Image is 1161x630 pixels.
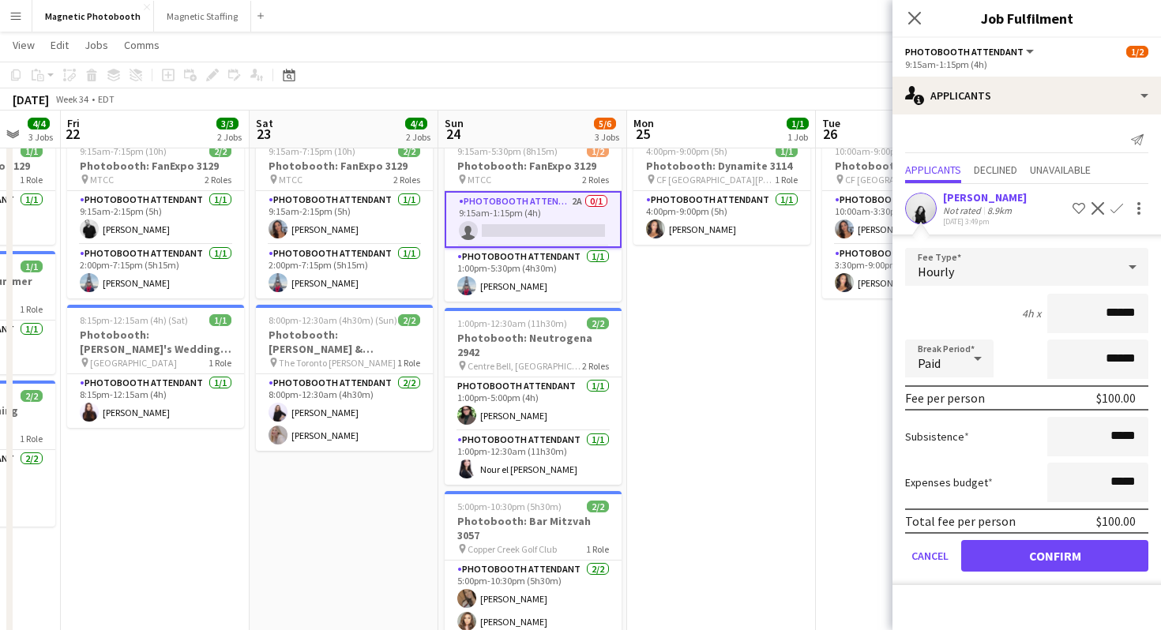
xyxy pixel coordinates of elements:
span: 1/2 [587,145,609,157]
app-job-card: 9:15am-7:15pm (10h)2/2Photobooth: FanExpo 3129 MTCC2 RolesPhotobooth Attendant1/19:15am-2:15pm (5... [67,136,244,298]
span: Week 34 [52,93,92,105]
span: Mon [633,116,654,130]
span: Copper Creek Golf Club [468,543,557,555]
div: 3 Jobs [595,131,619,143]
div: 3 Jobs [28,131,53,143]
span: 10:00am-9:00pm (11h) [835,145,926,157]
span: 1 Role [20,174,43,186]
div: 8.9km [984,204,1015,216]
app-card-role: Photobooth Attendant1/18:15pm-12:15am (4h)[PERSON_NAME] [67,374,244,428]
app-card-role: Photobooth Attendant1/11:00pm-5:30pm (4h30m)[PERSON_NAME] [445,248,622,302]
h3: Photobooth: FanExpo 3129 [256,159,433,173]
span: 8:15pm-12:15am (4h) (Sat) [80,314,188,326]
app-card-role: Photobooth Attendant1/13:30pm-9:00pm (5h30m)[PERSON_NAME] [822,245,999,298]
span: 1 Role [209,357,231,369]
app-job-card: 9:15am-5:30pm (8h15m)1/2Photobooth: FanExpo 3129 MTCC2 RolesPhotobooth Attendant2A0/19:15am-1:15p... [445,136,622,302]
app-job-card: 4:00pm-9:00pm (5h)1/1Photobooth: Dynamite 3114 CF [GEOGRAPHIC_DATA][PERSON_NAME]1 RolePhotobooth ... [633,136,810,245]
span: Centre Bell, [GEOGRAPHIC_DATA] [468,360,582,372]
app-card-role: Photobooth Attendant1/19:15am-2:15pm (5h)[PERSON_NAME] [256,191,433,245]
span: 2/2 [587,317,609,329]
app-job-card: 8:00pm-12:30am (4h30m) (Sun)2/2Photobooth: [PERSON_NAME] & [PERSON_NAME]'s Wedding 2955 The Toron... [256,305,433,451]
h3: Job Fulfilment [892,8,1161,28]
div: 1 Job [787,131,808,143]
div: 9:15am-1:15pm (4h) [905,58,1148,70]
div: EDT [98,93,115,105]
div: 2 Jobs [217,131,242,143]
span: Photobooth Attendant [905,46,1024,58]
span: Sat [256,116,273,130]
h3: Photobooth: Bar Mitzvah 3057 [445,514,622,542]
span: Jobs [85,38,108,52]
span: 22 [65,125,80,143]
span: 25 [631,125,654,143]
span: Declined [974,164,1017,175]
span: View [13,38,35,52]
app-card-role: Photobooth Attendant1/110:00am-3:30pm (5h30m)[PERSON_NAME] [822,191,999,245]
div: [DATE] 3:49pm [943,216,1027,227]
span: 2/2 [398,314,420,326]
span: 4/4 [28,118,50,129]
app-card-role: Photobooth Attendant1/14:00pm-9:00pm (5h)[PERSON_NAME] [633,191,810,245]
span: 2 Roles [393,174,420,186]
div: Fee per person [905,390,985,406]
span: 2 Roles [582,360,609,372]
span: 4/4 [405,118,427,129]
h3: Photobooth: Dynamite 3114 [633,159,810,173]
app-card-role: Photobooth Attendant1/11:00pm-12:30am (11h30m)Nour el [PERSON_NAME] [445,431,622,485]
span: Edit [51,38,69,52]
span: Comms [124,38,160,52]
span: Fri [67,116,80,130]
button: Cancel [905,540,955,572]
app-card-role: Photobooth Attendant1/11:00pm-5:00pm (4h)[PERSON_NAME] [445,377,622,431]
button: Confirm [961,540,1148,572]
span: Tue [822,116,840,130]
h3: Photobooth: Dynamite 3114 [822,159,999,173]
h3: Photobooth: FanExpo 3129 [445,159,622,173]
span: 1/1 [21,145,43,157]
span: Paid [918,355,941,371]
span: 26 [820,125,840,143]
span: 9:15am-7:15pm (10h) [80,145,167,157]
span: 9:15am-7:15pm (10h) [269,145,355,157]
span: 24 [442,125,464,143]
span: MTCC [468,174,491,186]
div: Not rated [943,204,984,216]
span: Hourly [918,264,954,279]
span: 1:00pm-12:30am (11h30m) (Mon) [457,317,587,329]
app-card-role: Photobooth Attendant1/19:15am-2:15pm (5h)[PERSON_NAME] [67,191,244,245]
app-job-card: 1:00pm-12:30am (11h30m) (Mon)2/2Photobooth: Neutrogena 2942 Centre Bell, [GEOGRAPHIC_DATA]2 Roles... [445,308,622,485]
span: 1/2 [1126,46,1148,58]
span: 1 Role [586,543,609,555]
span: 2/2 [587,501,609,512]
span: Applicants [905,164,961,175]
span: The Toronto [PERSON_NAME] [279,357,396,369]
app-job-card: 8:15pm-12:15am (4h) (Sat)1/1Photobooth: [PERSON_NAME]'s Wedding 2686 [GEOGRAPHIC_DATA]1 RolePhoto... [67,305,244,428]
span: 9:15am-5:30pm (8h15m) [457,145,558,157]
span: Sun [445,116,464,130]
span: [GEOGRAPHIC_DATA] [90,357,177,369]
div: $100.00 [1096,513,1136,529]
a: View [6,35,41,55]
app-job-card: 10:00am-9:00pm (11h)2/2Photobooth: Dynamite 3114 CF [GEOGRAPHIC_DATA][PERSON_NAME]2 RolesPhotoboo... [822,136,999,298]
span: 1/1 [209,314,231,326]
div: Total fee per person [905,513,1016,529]
span: 5/6 [594,118,616,129]
app-card-role: Photobooth Attendant2/28:00pm-12:30am (4h30m)[PERSON_NAME][PERSON_NAME] [256,374,433,451]
span: 1 Role [397,357,420,369]
app-card-role: Photobooth Attendant1/12:00pm-7:15pm (5h15m)[PERSON_NAME] [256,245,433,298]
span: 1/1 [21,261,43,272]
button: Magnetic Staffing [154,1,251,32]
span: 1 Role [20,433,43,444]
a: Edit [44,35,75,55]
div: 2 Jobs [406,131,430,143]
span: 3/3 [216,118,239,129]
h3: Photobooth: [PERSON_NAME]'s Wedding 2686 [67,328,244,356]
span: CF [GEOGRAPHIC_DATA][PERSON_NAME] [656,174,775,186]
app-card-role: Photobooth Attendant1/12:00pm-7:15pm (5h15m)[PERSON_NAME] [67,245,244,298]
